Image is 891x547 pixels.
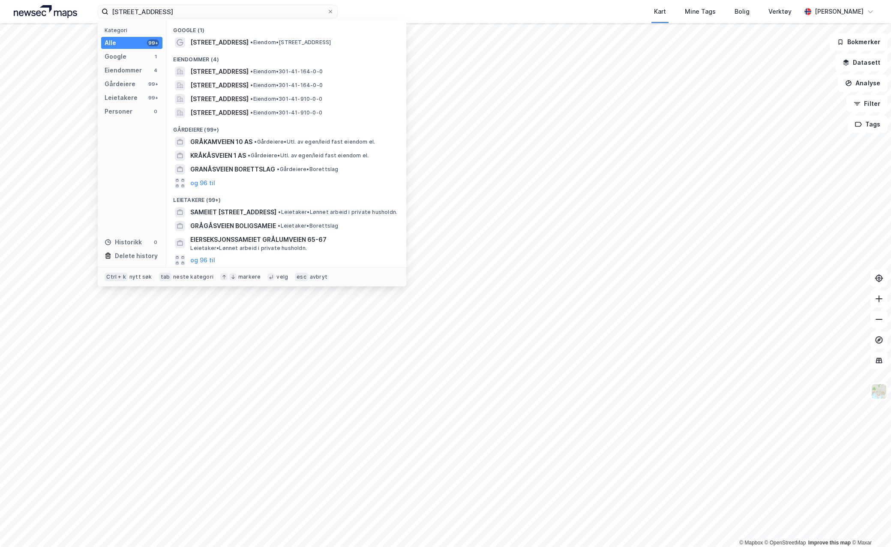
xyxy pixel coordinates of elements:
[765,540,806,546] a: OpenStreetMap
[808,540,851,546] a: Improve this map
[166,190,406,205] div: Leietakere (99+)
[190,207,276,217] span: SAMEIET [STREET_ADDRESS]
[105,106,132,117] div: Personer
[152,67,159,74] div: 4
[105,51,126,62] div: Google
[815,6,864,17] div: [PERSON_NAME]
[147,81,159,87] div: 99+
[250,68,323,75] span: Eiendom • 301-41-164-0-0
[278,222,338,229] span: Leietaker • Borettslag
[277,166,279,172] span: •
[685,6,716,17] div: Mine Tags
[190,150,246,161] span: KRÅKÅSVEIEN 1 AS
[147,39,159,46] div: 99+
[838,75,888,92] button: Analyse
[105,273,128,281] div: Ctrl + k
[190,108,249,118] span: [STREET_ADDRESS]
[238,273,261,280] div: markere
[166,20,406,36] div: Google (1)
[190,37,249,48] span: [STREET_ADDRESS]
[190,245,307,252] span: Leietaker • Lønnet arbeid i private husholdn.
[108,5,327,18] input: Søk på adresse, matrikkel, gårdeiere, leietakere eller personer
[129,273,152,280] div: nytt søk
[310,273,327,280] div: avbryt
[105,65,142,75] div: Eiendommer
[250,96,322,102] span: Eiendom • 301-41-910-0-0
[295,273,308,281] div: esc
[278,209,281,215] span: •
[768,6,792,17] div: Verktøy
[848,506,891,547] iframe: Chat Widget
[152,239,159,246] div: 0
[276,273,288,280] div: velg
[14,5,77,18] img: logo.a4113a55bc3d86da70a041830d287a7e.svg
[278,222,280,229] span: •
[190,234,396,245] span: EIERSEKSJONSSAMEIET GRÅLUMVEIEN 65-67
[835,54,888,71] button: Datasett
[248,152,250,159] span: •
[190,255,215,265] button: og 96 til
[190,137,252,147] span: GRÅKAMVEIEN 10 AS
[250,82,253,88] span: •
[830,33,888,51] button: Bokmerker
[250,82,323,89] span: Eiendom • 301-41-164-0-0
[739,540,763,546] a: Mapbox
[105,38,116,48] div: Alle
[159,273,172,281] div: tab
[190,221,276,231] span: GRÅGÅSVEIEN BOLIGSAMEIE
[250,39,253,45] span: •
[173,273,213,280] div: neste kategori
[166,49,406,65] div: Eiendommer (4)
[105,79,135,89] div: Gårdeiere
[277,166,338,173] span: Gårdeiere • Borettslag
[115,251,158,261] div: Delete history
[250,109,253,116] span: •
[250,39,331,46] span: Eiendom • [STREET_ADDRESS]
[250,96,253,102] span: •
[846,95,888,112] button: Filter
[250,68,253,75] span: •
[105,237,142,247] div: Historikk
[190,178,215,188] button: og 96 til
[147,94,159,101] div: 99+
[248,152,369,159] span: Gårdeiere • Utl. av egen/leid fast eiendom el.
[152,108,159,115] div: 0
[735,6,750,17] div: Bolig
[190,80,249,90] span: [STREET_ADDRESS]
[190,66,249,77] span: [STREET_ADDRESS]
[871,383,887,400] img: Z
[190,94,249,104] span: [STREET_ADDRESS]
[254,138,257,145] span: •
[190,164,275,174] span: GRANÅSVEIEN BORETTSLAG
[166,120,406,135] div: Gårdeiere (99+)
[250,109,322,116] span: Eiendom • 301-41-910-0-0
[654,6,666,17] div: Kart
[152,53,159,60] div: 1
[848,116,888,133] button: Tags
[105,27,162,33] div: Kategori
[105,93,138,103] div: Leietakere
[278,209,397,216] span: Leietaker • Lønnet arbeid i private husholdn.
[254,138,375,145] span: Gårdeiere • Utl. av egen/leid fast eiendom el.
